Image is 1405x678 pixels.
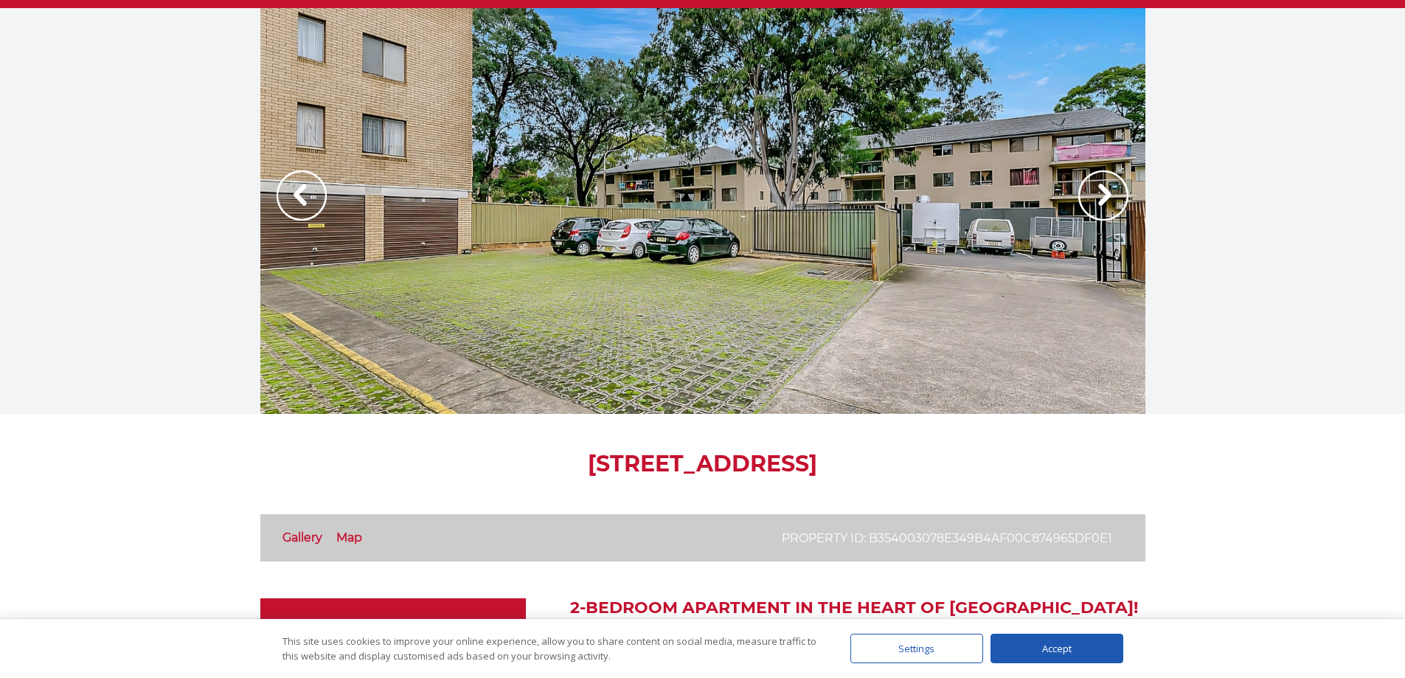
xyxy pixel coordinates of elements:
[282,530,322,544] a: Gallery
[991,634,1123,663] div: Accept
[260,451,1145,477] h1: [STREET_ADDRESS]
[282,634,821,663] div: This site uses cookies to improve your online experience, allow you to share content on social me...
[782,529,1112,547] p: Property ID: b354003078e349b4af00c874965df0e1
[336,530,362,544] a: Map
[1078,170,1128,221] img: Arrow slider
[850,634,983,663] div: Settings
[277,170,327,221] img: Arrow slider
[570,598,1145,618] h2: 2-Bedroom Apartment in the Heart of [GEOGRAPHIC_DATA]!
